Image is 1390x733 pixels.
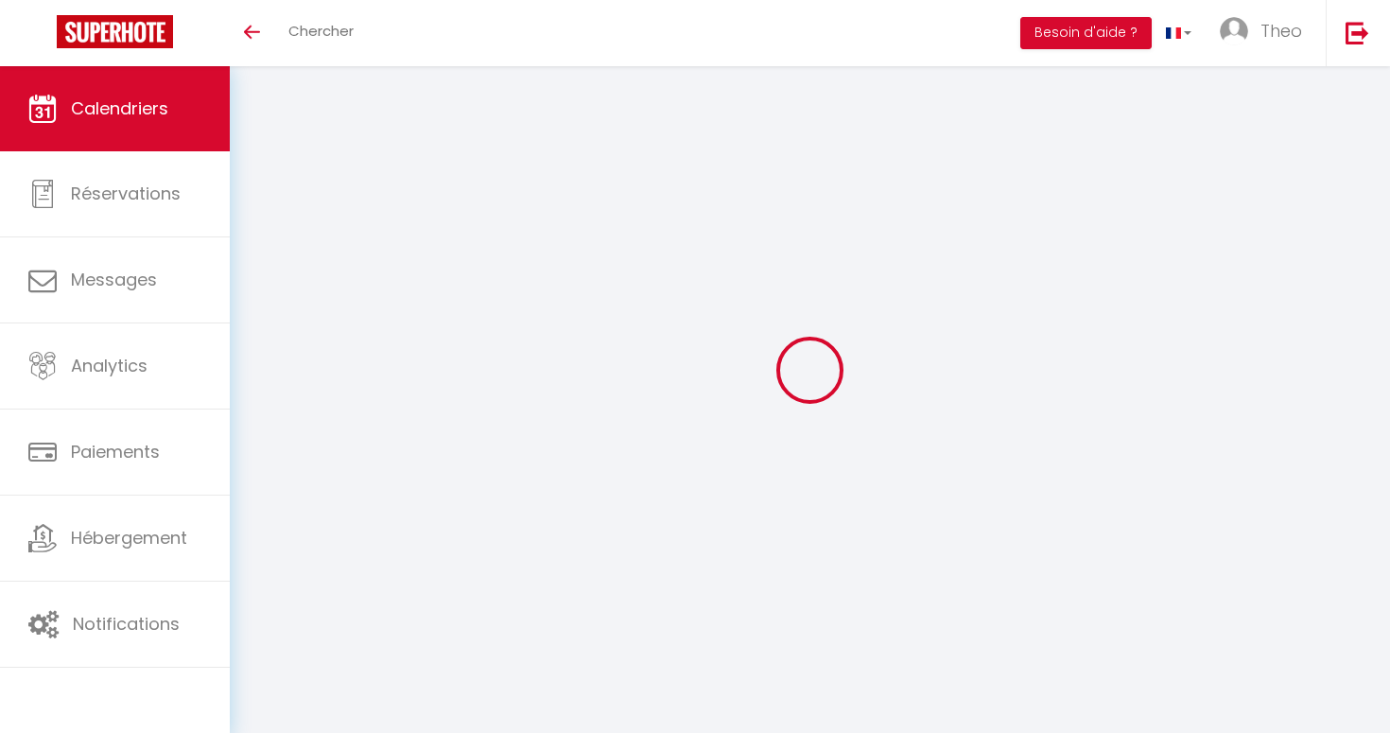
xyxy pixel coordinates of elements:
span: Réservations [71,182,181,205]
img: logout [1346,21,1369,44]
img: ... [1220,17,1248,45]
span: Analytics [71,354,148,377]
span: Theo [1260,19,1302,43]
span: Paiements [71,440,160,463]
span: Hébergement [71,526,187,550]
span: Messages [71,268,157,291]
span: Notifications [73,612,180,636]
span: Chercher [288,21,354,41]
img: Super Booking [57,15,173,48]
span: Calendriers [71,96,168,120]
button: Besoin d'aide ? [1020,17,1152,49]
